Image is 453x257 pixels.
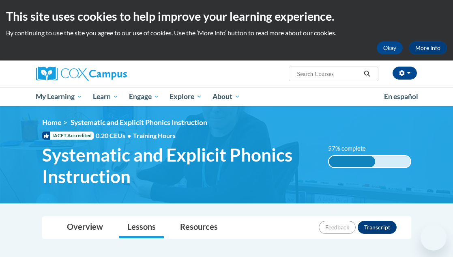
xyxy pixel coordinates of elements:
a: Overview [59,217,111,238]
label: 57% complete [328,144,375,153]
a: Lessons [119,217,164,238]
button: Search [361,69,373,79]
a: Home [42,118,61,127]
span: Systematic and Explicit Phonics Instruction [71,118,207,127]
span: Engage [129,92,159,102]
span: En español [384,92,418,101]
h2: This site uses cookies to help improve your learning experience. [6,8,447,24]
span: Learn [93,92,118,102]
img: Cox Campus [36,67,127,81]
span: • [127,132,131,139]
a: En español [379,88,423,105]
div: 57% complete [329,156,376,167]
button: Feedback [319,221,356,234]
span: About [213,92,240,102]
span: Training Hours [133,132,176,139]
a: Cox Campus [36,67,155,81]
div: Main menu [30,87,423,106]
span: IACET Accredited [42,132,94,140]
span: Explore [170,92,202,102]
a: About [207,87,245,106]
a: Learn [88,87,124,106]
span: My Learning [36,92,82,102]
a: Explore [164,87,207,106]
a: My Learning [31,87,88,106]
a: Resources [172,217,226,238]
button: Account Settings [393,67,417,80]
iframe: Button to launch messaging window [421,225,447,251]
a: More Info [409,41,447,54]
a: Engage [124,87,165,106]
button: Transcript [358,221,397,234]
input: Search Courses [296,69,361,79]
p: By continuing to use the site you agree to our use of cookies. Use the ‘More info’ button to read... [6,28,447,37]
span: 0.20 CEUs [96,131,133,140]
button: Okay [377,41,403,54]
span: Systematic and Explicit Phonics Instruction [42,144,316,187]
